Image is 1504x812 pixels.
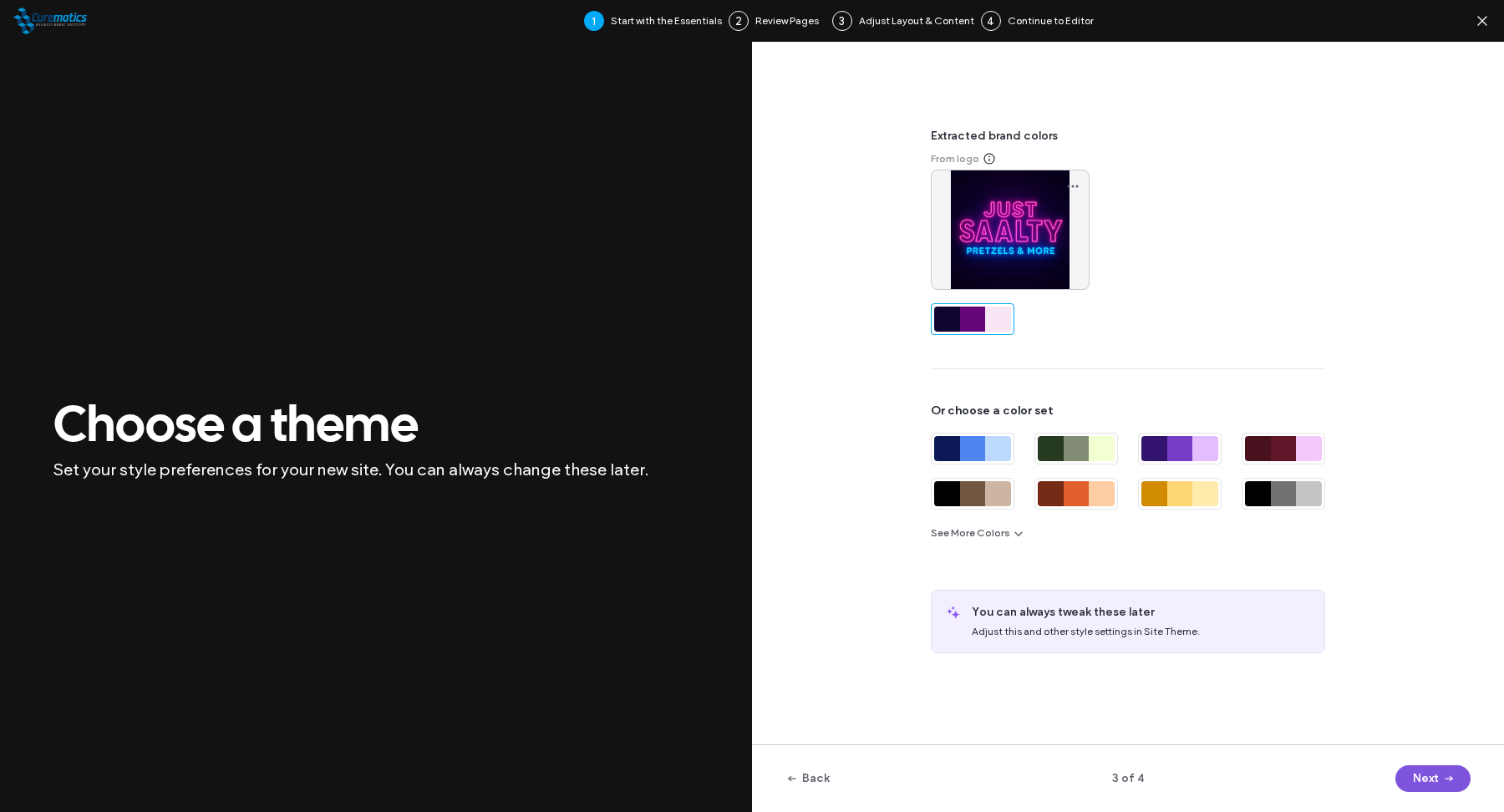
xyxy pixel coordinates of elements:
button: Next [1395,765,1471,792]
div: 2 [729,11,749,31]
button: See More Colors [931,523,1025,543]
span: Choose a theme [53,395,699,452]
span: You can always tweak these later [972,604,1200,621]
span: Review Pages [755,13,826,28]
span: Continue to Editor [1008,13,1094,28]
span: Set your style preferences for your new site. You can always change these later. [53,459,699,480]
span: Or choose a color set [931,403,1325,419]
span: Adjust this and other style settings in Site Theme. [972,625,1200,637]
button: Back [785,765,830,792]
span: Extracted brand colors [931,128,1325,151]
span: Help [38,12,73,27]
span: 3 of 4 [1025,770,1231,787]
div: 1 [584,11,604,31]
div: 3 [832,11,852,31]
span: Adjust Layout & Content [859,13,974,28]
div: 4 [981,11,1001,31]
span: From logo [931,151,979,166]
span: Start with the Essentials [611,13,722,28]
